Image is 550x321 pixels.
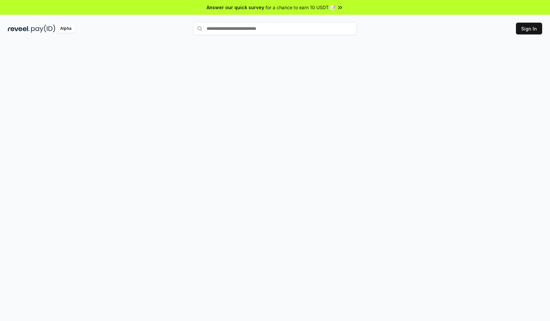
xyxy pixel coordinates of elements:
[207,4,264,11] span: Answer our quick survey
[516,23,542,34] button: Sign In
[266,4,336,11] span: for a chance to earn 10 USDT 📝
[57,25,75,33] div: Alpha
[8,25,30,33] img: reveel_dark
[31,25,55,33] img: pay_id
